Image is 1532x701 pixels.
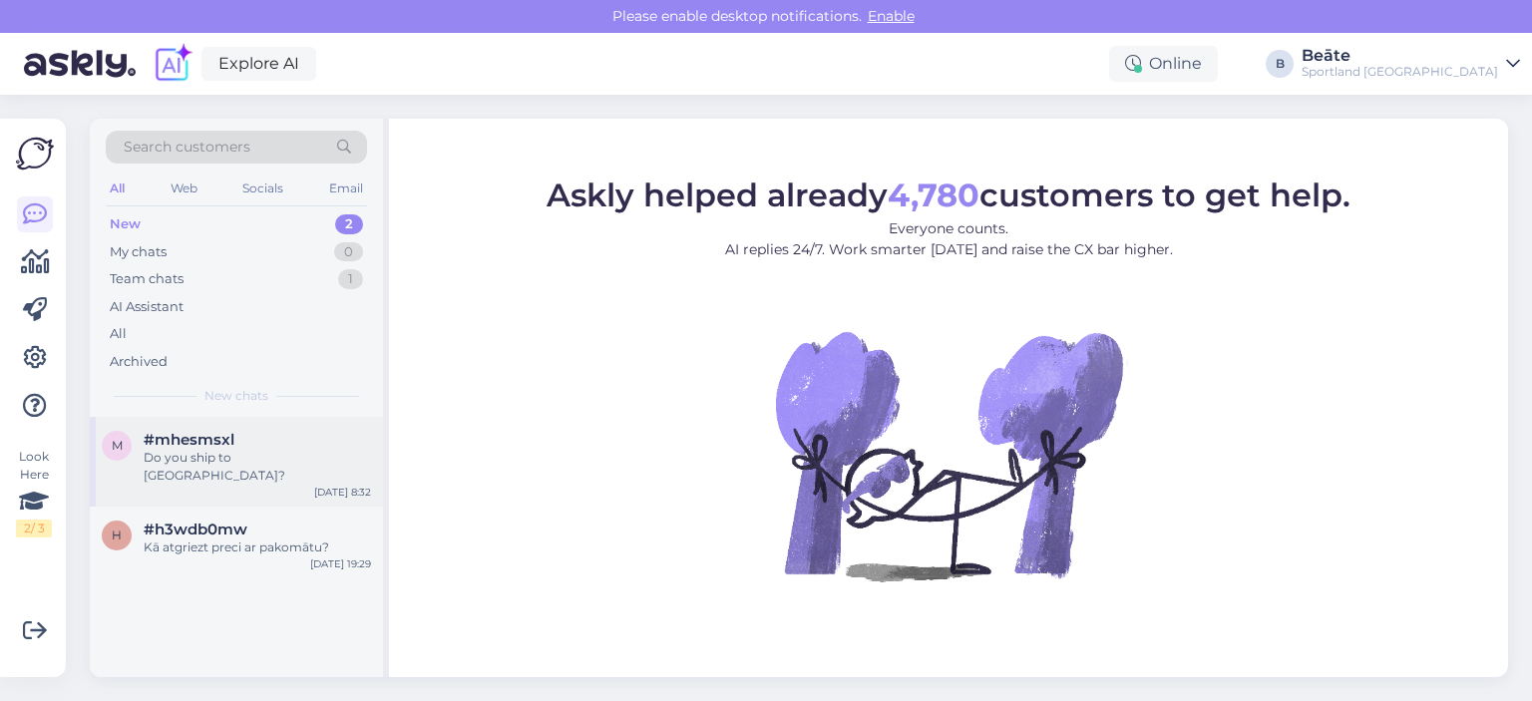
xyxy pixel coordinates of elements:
span: m [112,438,123,453]
div: 2 [335,214,363,234]
div: 1 [338,269,363,289]
p: Everyone counts. AI replies 24/7. Work smarter [DATE] and raise the CX bar higher. [547,217,1350,259]
img: No Chat active [769,275,1128,634]
span: Search customers [124,137,250,158]
div: Web [167,175,201,201]
div: Do you ship to [GEOGRAPHIC_DATA]? [144,449,371,485]
div: Look Here [16,448,52,537]
div: Kā atgriezt preci ar pakomātu? [144,538,371,556]
div: Online [1109,46,1218,82]
div: Beāte [1302,48,1498,64]
div: Email [325,175,367,201]
div: All [106,175,129,201]
span: #h3wdb0mw [144,521,247,538]
img: explore-ai [152,43,193,85]
div: Sportland [GEOGRAPHIC_DATA] [1302,64,1498,80]
span: New chats [204,387,268,405]
span: #mhesmsxl [144,431,234,449]
div: [DATE] 8:32 [314,485,371,500]
a: Explore AI [201,47,316,81]
div: All [110,324,127,344]
b: 4,780 [888,175,979,213]
div: B [1266,50,1294,78]
span: h [112,527,122,542]
div: 2 / 3 [16,520,52,537]
img: Askly Logo [16,135,54,173]
div: AI Assistant [110,297,184,317]
span: Askly helped already customers to get help. [547,175,1350,213]
div: My chats [110,242,167,262]
a: BeāteSportland [GEOGRAPHIC_DATA] [1302,48,1520,80]
div: Archived [110,352,168,372]
div: 0 [334,242,363,262]
div: [DATE] 19:29 [310,556,371,571]
div: New [110,214,141,234]
div: Team chats [110,269,184,289]
div: Socials [238,175,287,201]
span: Enable [862,7,921,25]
